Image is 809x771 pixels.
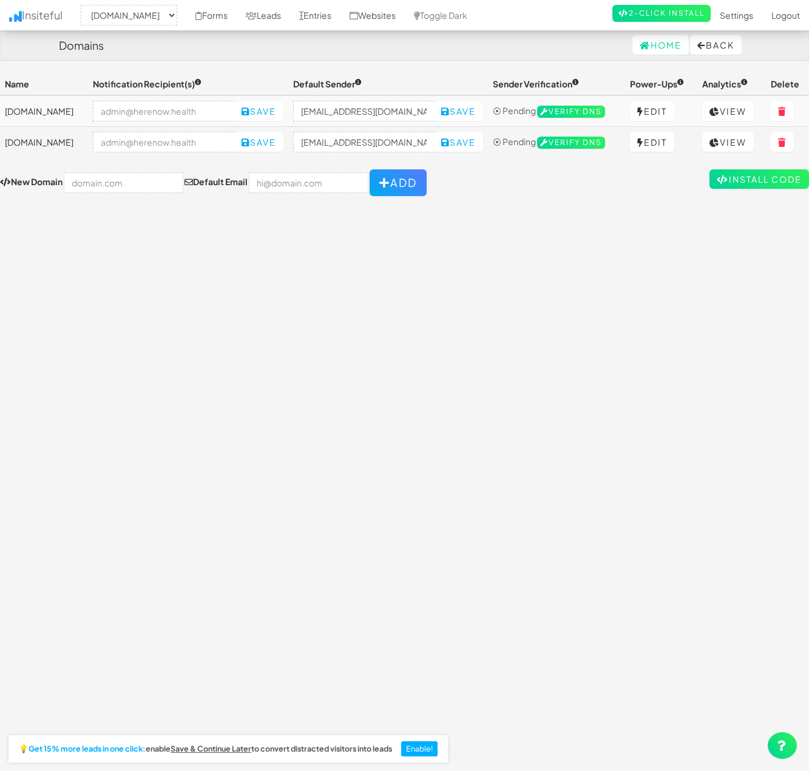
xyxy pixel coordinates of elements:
label: Default Email [184,175,248,188]
span: Default Sender [293,78,362,89]
input: hi@domain.com [249,172,368,193]
button: Back [690,35,742,55]
input: hi@example.com [293,101,435,121]
a: Edit [630,132,674,152]
button: Save [234,132,283,152]
h2: 💡 enable to convert distracted visitors into leads [19,745,392,753]
button: Save [434,132,483,152]
strong: Get 15% more leads in one click: [29,745,146,753]
th: Delete [766,73,809,95]
span: ⦿ Pending [493,136,536,147]
a: View [702,101,754,121]
a: Verify DNS [537,105,605,116]
img: icon.png [9,11,22,22]
span: Verify DNS [537,106,605,118]
a: Save & Continue Later [171,745,251,753]
span: Verify DNS [537,137,605,149]
button: Save [434,101,483,121]
button: Enable! [401,741,438,757]
input: admin@herenow.health [93,101,235,121]
a: Install Code [709,169,809,189]
a: Verify DNS [537,136,605,147]
a: Home [632,35,689,55]
button: Add [370,169,427,196]
span: ⦿ Pending [493,105,536,116]
a: Edit [630,101,674,121]
input: domain.com [64,172,183,193]
h4: Domains [59,39,104,52]
a: 2-Click Install [612,5,711,22]
span: Power-Ups [630,78,684,89]
input: admin@herenow.health [93,132,235,152]
span: Analytics [702,78,748,89]
input: hi@example.com [293,132,435,152]
button: Save [234,101,283,121]
span: Notification Recipient(s) [93,78,201,89]
u: Save & Continue Later [171,744,251,753]
span: Sender Verification [493,78,579,89]
a: View [702,132,754,152]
